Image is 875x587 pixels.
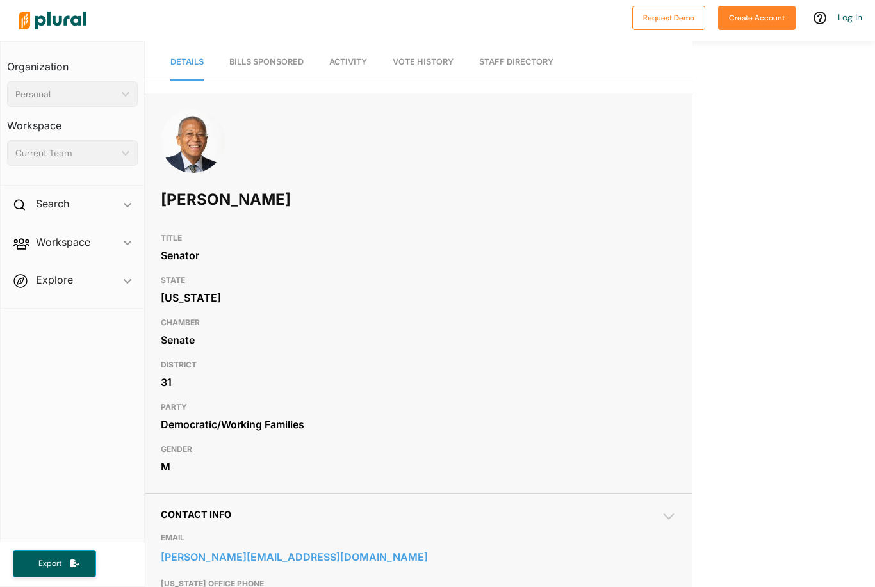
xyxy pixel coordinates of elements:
[838,12,862,23] a: Log In
[170,57,204,67] span: Details
[161,547,676,567] a: [PERSON_NAME][EMAIL_ADDRESS][DOMAIN_NAME]
[161,373,676,392] div: 31
[170,44,204,81] a: Details
[15,88,117,101] div: Personal
[161,442,676,457] h3: GENDER
[7,107,138,135] h3: Workspace
[229,44,304,81] a: Bills Sponsored
[161,288,676,307] div: [US_STATE]
[718,10,796,24] a: Create Account
[161,181,470,219] h1: [PERSON_NAME]
[161,399,676,415] h3: PARTY
[161,457,676,476] div: M
[393,57,454,67] span: Vote History
[329,44,367,81] a: Activity
[632,6,705,30] button: Request Demo
[15,147,117,160] div: Current Team
[393,44,454,81] a: Vote History
[161,415,676,434] div: Democratic/Working Families
[161,357,676,373] h3: DISTRICT
[161,509,231,520] span: Contact Info
[718,6,796,30] button: Create Account
[632,10,705,24] a: Request Demo
[161,330,676,350] div: Senate
[7,48,138,76] h3: Organization
[161,230,676,246] h3: TITLE
[229,57,304,67] span: Bills Sponsored
[29,558,70,569] span: Export
[161,530,676,545] h3: EMAIL
[161,315,676,330] h3: CHAMBER
[329,57,367,67] span: Activity
[13,550,96,577] button: Export
[161,246,676,265] div: Senator
[479,44,553,81] a: Staff Directory
[161,109,225,173] img: Headshot of Robert Jackson
[36,197,69,211] h2: Search
[161,273,676,288] h3: STATE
